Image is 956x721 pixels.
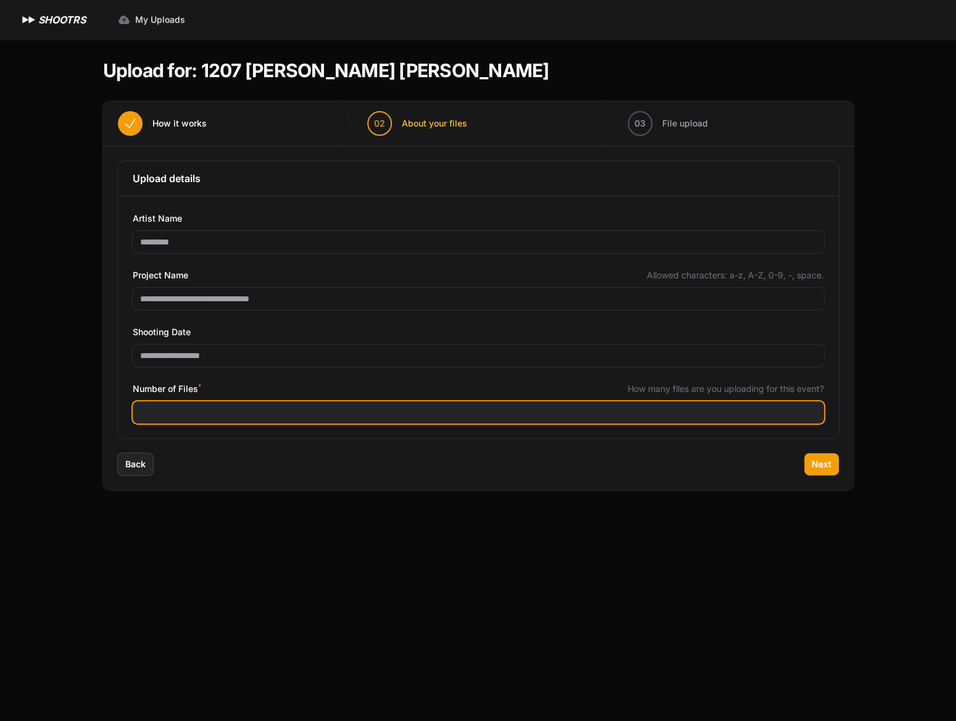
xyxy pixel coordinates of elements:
[38,12,86,27] h1: SHOOTRS
[103,101,222,146] button: How it works
[647,269,824,281] span: Allowed characters: a-z, A-Z, 0-9, -, space.
[133,381,201,396] span: Number of Files
[804,453,839,475] button: Next
[133,171,824,186] h3: Upload details
[133,211,182,226] span: Artist Name
[628,383,824,395] span: How many files are you uploading for this event?
[402,117,467,130] span: About your files
[118,453,153,475] button: Back
[352,101,482,146] button: 02 About your files
[20,12,86,27] a: SHOOTRS SHOOTRS
[20,12,38,27] img: SHOOTRS
[634,117,646,130] span: 03
[662,117,708,130] span: File upload
[374,117,385,130] span: 02
[135,14,185,26] span: My Uploads
[125,458,146,470] span: Back
[103,59,549,81] h1: Upload for: 1207 [PERSON_NAME] [PERSON_NAME]
[110,9,193,31] a: My Uploads
[133,268,188,283] span: Project Name
[133,325,191,340] span: Shooting Date
[812,458,831,470] span: Next
[613,101,723,146] button: 03 File upload
[152,117,207,130] span: How it works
